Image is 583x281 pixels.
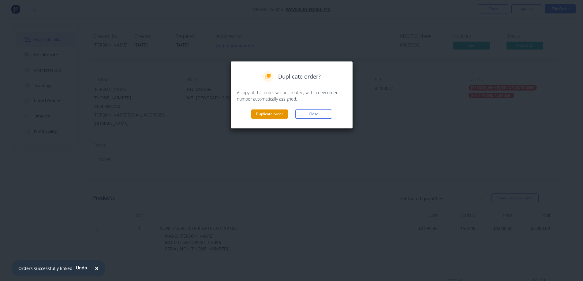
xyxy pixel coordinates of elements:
[89,261,105,276] button: Close
[73,263,91,272] button: Undo
[251,109,288,119] button: Duplicate order
[278,72,321,81] span: Duplicate order?
[95,264,99,272] span: ×
[295,109,332,119] button: Close
[237,89,346,102] p: A copy of this order will be created, with a new order number automatically assigned.
[18,265,73,272] div: Orders successfully linked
